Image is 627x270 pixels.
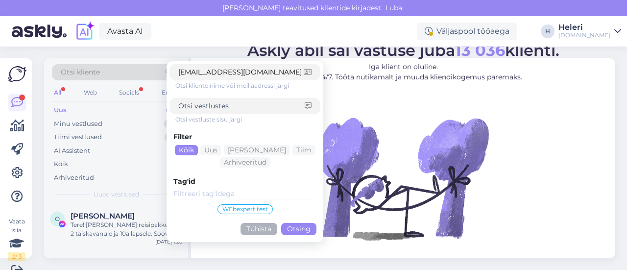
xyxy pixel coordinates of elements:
div: Arhiveeritud [54,173,94,183]
input: Otsi vestlustes [178,101,305,111]
div: Otsi kliente nime või meiliaadressi järgi [175,81,320,90]
div: Socials [117,86,141,99]
div: Kõik [54,159,68,169]
img: explore-ai [74,21,95,42]
div: 6 [165,132,178,142]
div: Tag'id [173,176,316,187]
div: Vaata siia [8,217,25,261]
div: Otsi vestluste sisu järgi [175,115,320,124]
div: Heleri [558,24,610,31]
span: Luba [383,3,405,12]
div: Uus [54,105,67,115]
div: 0 [164,119,178,129]
div: AI Assistent [54,146,90,156]
a: Heleri[DOMAIN_NAME] [558,24,621,39]
img: No Chat active [315,90,491,267]
input: Otsi kliente [178,67,304,77]
div: Minu vestlused [54,119,102,129]
div: 1 [166,105,178,115]
span: Oksana Oksik [71,212,135,221]
div: 2 / 3 [8,252,25,261]
div: Email [160,86,180,99]
span: O [55,215,60,222]
div: H [541,25,555,38]
span: Otsi kliente [61,67,100,77]
div: Tere! [PERSON_NAME] reisipakkumist 2 täiskavanule ja 10a lapsele. Soov minna reisile Türgi alates... [71,221,182,238]
div: Väljaspool tööaega [417,23,517,40]
div: Web [82,86,99,99]
img: Askly Logo [8,66,26,82]
span: Uued vestlused [94,190,139,199]
p: Iga klient on oluline. AI vastab 24/7. Tööta nutikamalt ja muuda kliendikogemus paremaks. [247,62,559,82]
div: All [52,86,63,99]
div: [DATE] 1:28 [155,238,182,245]
div: Kõik [175,145,198,155]
div: Filter [173,132,316,142]
input: Filtreeri tag'idega [173,189,316,199]
b: 13 036 [455,41,505,60]
span: Askly abil sai vastuse juba klienti. [247,41,559,60]
a: Avasta AI [99,23,151,40]
div: [DOMAIN_NAME] [558,31,610,39]
div: Tiimi vestlused [54,132,102,142]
